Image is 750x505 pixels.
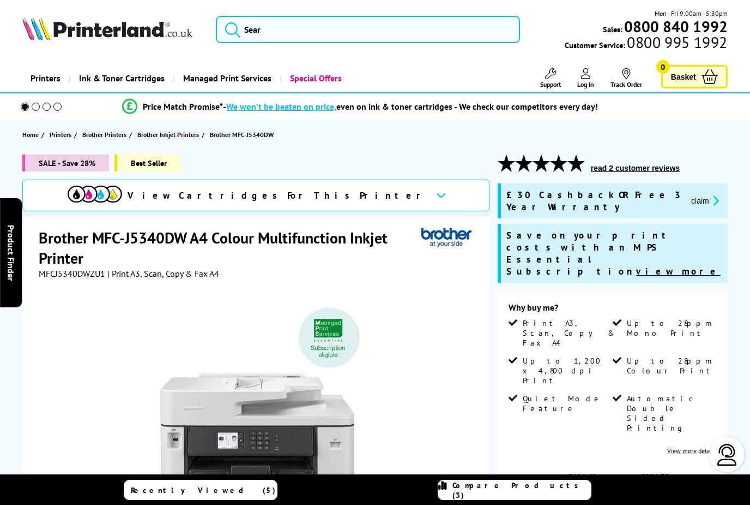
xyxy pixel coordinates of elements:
[565,37,727,50] span: Customer Service:
[623,466,675,482] span: was
[506,229,721,277] span: Save on your print costs with an MPS Essential Subscription
[50,129,74,140] a: Printers
[50,129,71,140] span: Printers
[143,101,223,112] span: Price Match Promise*
[655,8,728,19] span: Mon - Fri 9:00am - 5:30pm
[82,129,129,140] a: Brother Printers
[5,224,16,281] span: Product Finder
[82,129,126,140] span: Brother Printers
[68,186,122,203] img: cmyk-icon.svg
[625,37,727,47] span: 0800 995 1992
[509,302,717,318] div: Why buy me?
[223,101,598,112] div: - even on ink & toner cartridges - We check our competitors every day!
[716,444,738,466] img: user-headset-light.svg
[622,21,728,32] a: 0800 840 1992
[137,129,199,140] span: Brother Inkjet Printers
[22,16,192,40] img: Printerland Logo
[216,16,520,43] input: Sear
[610,68,642,88] a: Track Order
[128,189,427,201] span: View Cartridges For This Printer
[624,16,728,37] b: 0800 840 1992
[452,480,591,500] span: Compare Products (3)
[603,24,622,34] span: Sales:
[114,155,180,171] span: Best Seller
[636,265,721,277] u: view more
[641,471,669,482] strike: £221.38
[627,394,715,433] span: Automatic Double Sided Printing
[39,228,421,268] h1: Brother MFC-J5340DW A4 Colour Multifunction Inkjet Printer
[577,80,594,88] span: Log In
[5,97,715,116] li: modal_Promise
[577,68,594,88] a: Log In
[627,318,715,338] span: Up to 28ppm Mono Print
[523,394,610,413] span: Quiet Mode Feature
[667,447,717,455] a: View more details
[107,268,219,279] span: | Print A3, Scan, Copy & Fax A4
[69,64,173,92] a: Ink & Toner Cartridges
[523,356,610,385] span: Up to 1,200 x 4,800 dpi Print
[280,64,350,92] a: Special Offers
[226,101,336,112] span: We won’t be beaten on price,
[124,480,277,500] a: Recently Viewed (5)
[523,318,610,348] span: Print A3, Scan, Copy & Fax A4
[661,65,728,88] a: Basket 0
[550,466,602,482] span: was
[588,163,683,173] button: read 2 customer reviews
[438,480,591,500] a: Compare Products (3)
[627,356,715,376] span: Up to 28ppm Colour Print
[39,268,105,279] span: MFCJ5340DWZU1
[656,60,670,74] span: 0
[506,189,682,213] span: £30 Cashback OR Free 3 Year Warranty
[22,64,69,92] a: Printers
[22,16,202,43] a: Printerland Logo
[22,155,109,171] span: SALE - Save 28%
[210,129,276,140] a: Brother MFC-J5340DW
[540,68,561,88] a: Support
[173,64,280,92] a: Managed Print Services
[671,69,696,84] span: Basket
[22,129,41,140] a: Home
[131,485,276,495] span: Recently Viewed (5)
[540,80,561,88] span: Support
[79,64,165,92] span: Ink & Toner Cartridges
[210,129,274,140] span: Brother MFC-J5340DW
[22,129,39,140] span: Home
[421,228,471,248] img: Brother
[568,471,596,482] strike: £184.48
[137,129,202,140] a: Brother Inkjet Printers
[688,194,722,207] button: promo-description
